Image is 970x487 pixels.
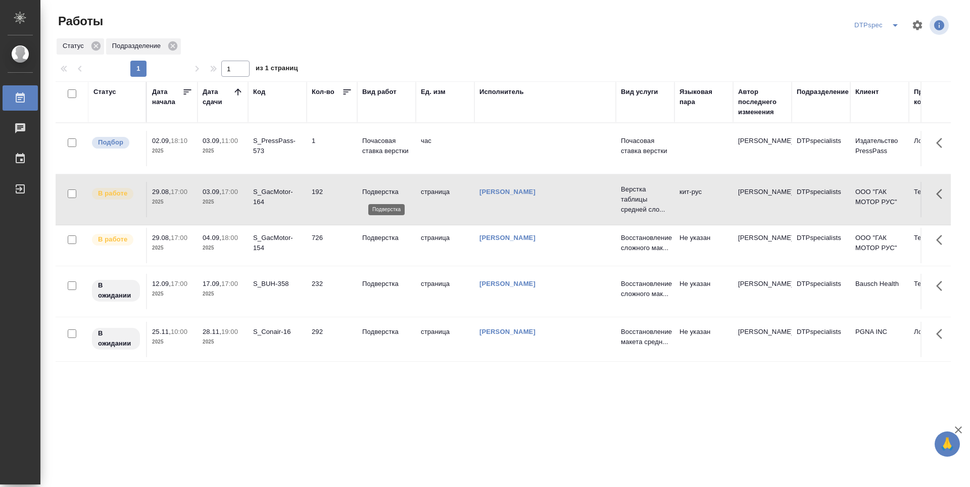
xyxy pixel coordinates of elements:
p: Издательство PressPass [855,136,904,156]
p: 2025 [152,243,192,253]
p: 17:00 [221,188,238,196]
td: DTPspecialists [792,228,850,263]
p: Подверстка [362,279,411,289]
p: PGNA INC [855,327,904,337]
span: Настроить таблицу [905,13,930,37]
p: В ожидании [98,328,134,349]
td: [PERSON_NAME] [733,228,792,263]
button: 🙏 [935,431,960,457]
td: Технический [909,274,967,309]
div: Исполнитель выполняет работу [91,233,141,247]
p: 2025 [152,289,192,299]
p: 29.08, [152,188,171,196]
p: Статус [63,41,87,51]
span: из 1 страниц [256,62,298,77]
p: В ожидании [98,280,134,301]
td: Не указан [674,228,733,263]
p: 02.09, [152,137,171,144]
p: 10:00 [171,328,187,335]
div: Дата начала [152,87,182,107]
td: Технический [909,182,967,217]
p: 17:00 [171,188,187,196]
a: [PERSON_NAME] [479,234,536,241]
p: 2025 [203,197,243,207]
button: Здесь прячутся важные кнопки [930,322,954,346]
div: Кол-во [312,87,334,97]
td: страница [416,322,474,357]
div: Статус [93,87,116,97]
div: Подразделение [797,87,849,97]
div: S_GacMotor-154 [253,233,302,253]
p: Восстановление сложного мак... [621,233,669,253]
div: Вид работ [362,87,397,97]
span: Посмотреть информацию [930,16,951,35]
p: 04.09, [203,234,221,241]
p: 2025 [152,146,192,156]
p: В работе [98,188,127,199]
div: Можно подбирать исполнителей [91,136,141,150]
div: Статус [57,38,104,55]
p: Почасовая ставка верстки [362,136,411,156]
p: В работе [98,234,127,245]
p: Почасовая ставка верстки [621,136,669,156]
div: Автор последнего изменения [738,87,787,117]
div: S_Conair-16 [253,327,302,337]
td: [PERSON_NAME] [733,131,792,166]
p: 03.09, [203,137,221,144]
button: Здесь прячутся важные кнопки [930,182,954,206]
p: 2025 [152,337,192,347]
div: Исполнитель назначен, приступать к работе пока рано [91,279,141,303]
td: 292 [307,322,357,357]
td: час [416,131,474,166]
p: 25.11, [152,328,171,335]
td: Локализация [909,322,967,357]
button: Здесь прячутся важные кнопки [930,131,954,155]
div: Языковая пара [680,87,728,107]
td: Не указан [674,274,733,309]
td: страница [416,274,474,309]
p: 17:00 [171,280,187,287]
td: [PERSON_NAME] [733,322,792,357]
div: Подразделение [106,38,181,55]
a: [PERSON_NAME] [479,188,536,196]
p: 03.09, [203,188,221,196]
button: Здесь прячутся важные кнопки [930,274,954,298]
p: Подверстка [362,187,411,197]
td: DTPspecialists [792,274,850,309]
p: 17:00 [171,234,187,241]
td: 1 [307,131,357,166]
div: Исполнитель [479,87,524,97]
p: 29.08, [152,234,171,241]
td: DTPspecialists [792,131,850,166]
td: страница [416,228,474,263]
div: S_PressPass-573 [253,136,302,156]
p: 2025 [203,243,243,253]
p: Bausch Health [855,279,904,289]
div: Вид услуги [621,87,658,97]
td: [PERSON_NAME] [733,274,792,309]
td: Технический [909,228,967,263]
div: S_GacMotor-164 [253,187,302,207]
p: 11:00 [221,137,238,144]
button: Здесь прячутся важные кнопки [930,228,954,252]
td: 726 [307,228,357,263]
p: 28.11, [203,328,221,335]
p: ООО "ГАК МОТОР РУС" [855,233,904,253]
p: 2025 [152,197,192,207]
span: 🙏 [939,433,956,455]
a: [PERSON_NAME] [479,280,536,287]
p: Подбор [98,137,123,148]
div: Дата сдачи [203,87,233,107]
td: DTPspecialists [792,182,850,217]
div: Проектная команда [914,87,962,107]
p: Восстановление сложного мак... [621,279,669,299]
div: S_BUH-358 [253,279,302,289]
p: 18:10 [171,137,187,144]
td: кит-рус [674,182,733,217]
td: Не указан [674,322,733,357]
td: 192 [307,182,357,217]
div: Клиент [855,87,879,97]
p: Подразделение [112,41,164,51]
p: 18:00 [221,234,238,241]
p: ООО "ГАК МОТОР РУС" [855,187,904,207]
